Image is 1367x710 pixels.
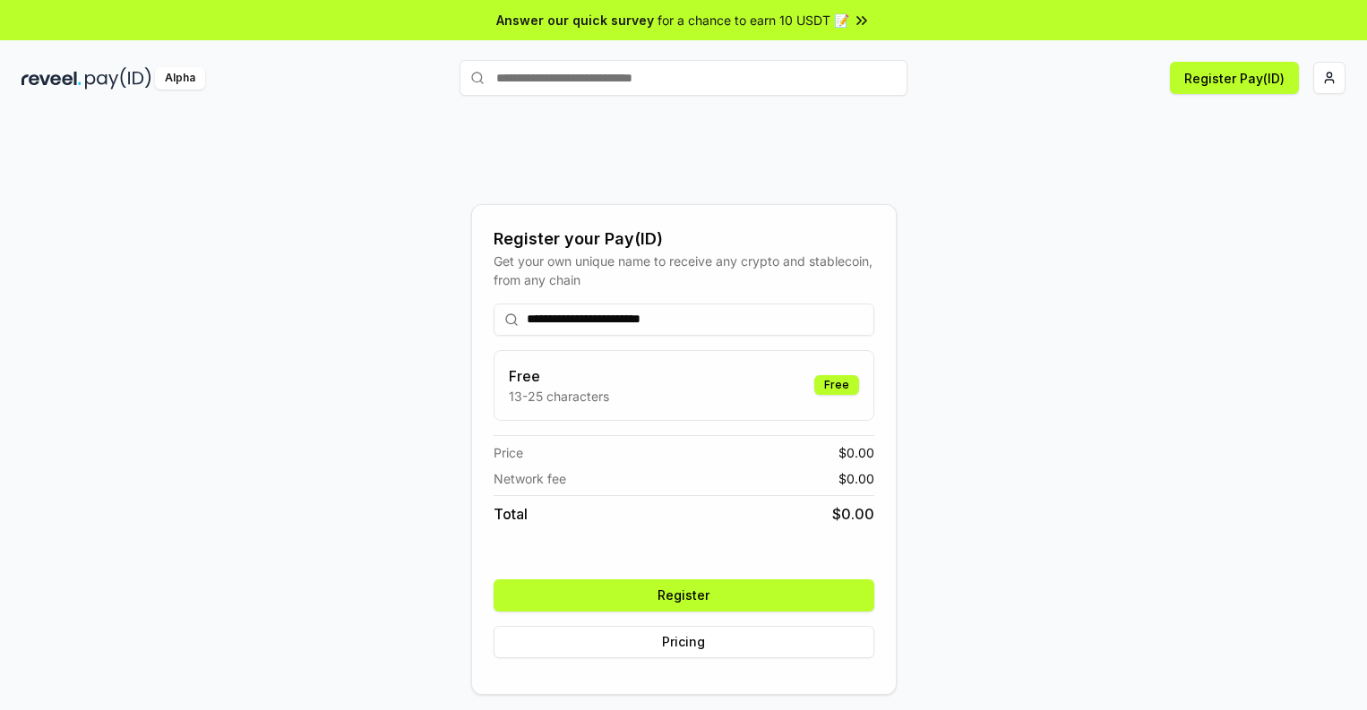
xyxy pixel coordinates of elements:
[155,67,205,90] div: Alpha
[494,503,528,525] span: Total
[494,626,874,658] button: Pricing
[85,67,151,90] img: pay_id
[838,469,874,488] span: $ 0.00
[658,11,849,30] span: for a chance to earn 10 USDT 📝
[494,469,566,488] span: Network fee
[814,375,859,395] div: Free
[494,227,874,252] div: Register your Pay(ID)
[509,387,609,406] p: 13-25 characters
[832,503,874,525] span: $ 0.00
[838,443,874,462] span: $ 0.00
[509,365,609,387] h3: Free
[21,67,82,90] img: reveel_dark
[494,252,874,289] div: Get your own unique name to receive any crypto and stablecoin, from any chain
[496,11,654,30] span: Answer our quick survey
[494,443,523,462] span: Price
[494,579,874,612] button: Register
[1170,62,1299,94] button: Register Pay(ID)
